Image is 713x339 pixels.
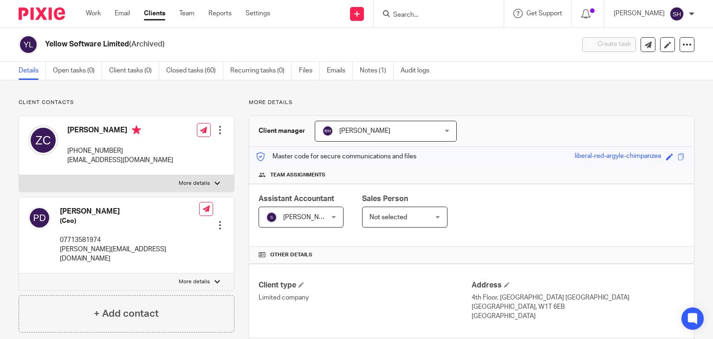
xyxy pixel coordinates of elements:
span: Get Support [526,10,562,17]
p: More details [249,99,694,106]
p: Master code for secure communications and files [256,152,416,161]
i: Primary [132,125,141,135]
p: More details [179,180,210,187]
a: Open tasks (0) [53,62,102,80]
h5: (Ceo) [60,216,199,226]
img: svg%3E [266,212,277,223]
a: Reports [208,9,232,18]
h4: Address [472,280,685,290]
h3: Client manager [259,126,305,136]
p: [PHONE_NUMBER] [67,146,173,156]
p: [GEOGRAPHIC_DATA], W1T 6EB [472,302,685,312]
img: svg%3E [28,207,51,229]
img: svg%3E [669,7,684,21]
a: Recurring tasks (0) [230,62,292,80]
a: Emails [327,62,353,80]
span: [PERSON_NAME] B [283,214,340,221]
a: Work [86,9,101,18]
p: [PERSON_NAME] [614,9,665,18]
p: [PERSON_NAME][EMAIL_ADDRESS][DOMAIN_NAME] [60,245,199,264]
span: Sales Person [362,195,408,202]
h4: [PERSON_NAME] [60,207,199,216]
a: Audit logs [401,62,436,80]
h4: Client type [259,280,472,290]
a: Notes (1) [360,62,394,80]
a: Clients [144,9,165,18]
a: Client tasks (0) [109,62,159,80]
h4: [PERSON_NAME] [67,125,173,137]
a: Files [299,62,320,80]
img: Pixie [19,7,65,20]
a: Email [115,9,130,18]
p: Limited company [259,293,472,302]
p: 4th Floor, [GEOGRAPHIC_DATA] [GEOGRAPHIC_DATA] [472,293,685,302]
input: Search [392,11,476,20]
a: Closed tasks (60) [166,62,223,80]
a: Settings [246,9,270,18]
p: 07713581974 [60,235,199,245]
span: Assistant Accountant [259,195,334,202]
span: (Archived) [129,40,165,48]
div: liberal-red-argyle-chimpanzee [575,151,661,162]
p: Client contacts [19,99,234,106]
h4: + Add contact [94,306,159,321]
h2: Yellow Software Limited [45,39,464,49]
a: Details [19,62,46,80]
img: svg%3E [19,35,38,54]
span: Team assignments [270,171,325,179]
img: svg%3E [322,125,333,137]
span: Other details [270,251,312,259]
span: [PERSON_NAME] [339,128,390,134]
p: [EMAIL_ADDRESS][DOMAIN_NAME] [67,156,173,165]
a: Team [179,9,194,18]
p: More details [179,278,210,286]
img: svg%3E [28,125,58,155]
button: Create task [582,37,636,52]
p: [GEOGRAPHIC_DATA] [472,312,685,321]
span: Not selected [369,214,407,221]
